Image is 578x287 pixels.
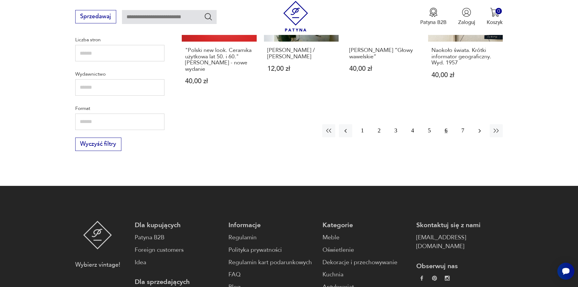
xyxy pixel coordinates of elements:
p: 12,00 zł [267,66,336,72]
button: 3 [389,124,402,137]
a: Regulamin [228,233,315,242]
p: Zaloguj [458,19,475,26]
button: 7 [456,124,469,137]
a: Idea [135,258,221,267]
img: 37d27d81a828e637adc9f9cb2e3d3a8a.webp [432,276,437,281]
button: 5 [423,124,436,137]
a: [EMAIL_ADDRESS][DOMAIN_NAME] [416,233,503,251]
h3: Naokoło świata. Krótki informator geograficzny. Wyd. 1957 [431,47,500,66]
h3: [PERSON_NAME] / [PERSON_NAME] [267,47,336,60]
p: Koszyk [487,19,503,26]
p: Dla kupujących [135,221,221,230]
a: Kuchnia [323,270,409,279]
h3: [PERSON_NAME] ”Głowy wawelskie” [349,47,417,60]
img: Patyna - sklep z meblami i dekoracjami vintage [83,221,112,249]
p: Informacje [228,221,315,230]
button: 4 [406,124,419,137]
p: Wybierz vintage! [75,261,120,269]
button: Szukaj [204,12,213,21]
a: Foreign customers [135,246,221,255]
p: Wydawnictwo [75,70,164,78]
a: Dekoracje i przechowywanie [323,258,409,267]
img: c2fd9cf7f39615d9d6839a72ae8e59e5.webp [445,276,450,281]
button: Zaloguj [458,8,475,26]
button: 1 [356,124,369,137]
p: Liczba stron [75,36,164,44]
a: Regulamin kart podarunkowych [228,258,315,267]
p: Obserwuj nas [416,262,503,271]
p: Format [75,104,164,112]
img: Patyna - sklep z meblami i dekoracjami vintage [280,1,311,32]
a: Meble [323,233,409,242]
div: 0 [495,8,502,14]
button: 2 [373,124,386,137]
a: FAQ [228,270,315,279]
img: Ikona medalu [429,8,438,17]
a: Patyna B2B [135,233,221,242]
h3: "Polski new look. Ceramika użytkowa lat 50. i 60." [PERSON_NAME] - nowe wydanie [185,47,253,72]
p: Skontaktuj się z nami [416,221,503,230]
a: Polityka prywatności [228,246,315,255]
a: Ikona medaluPatyna B2B [420,8,447,26]
p: Kategorie [323,221,409,230]
p: 40,00 zł [349,66,417,72]
button: Patyna B2B [420,8,447,26]
p: Dla sprzedających [135,278,221,286]
p: 40,00 zł [431,72,500,78]
p: Patyna B2B [420,19,447,26]
button: Sprzedawaj [75,10,116,23]
a: Sprzedawaj [75,15,116,19]
img: Ikonka użytkownika [462,8,471,17]
button: Wyczyść filtry [75,138,121,151]
p: 40,00 zł [185,78,253,84]
button: 6 [440,124,453,137]
iframe: Smartsupp widget button [557,263,574,280]
img: Ikona koszyka [490,8,499,17]
button: 0Koszyk [487,8,503,26]
a: Oświetlenie [323,246,409,255]
img: da9060093f698e4c3cedc1453eec5031.webp [419,276,424,281]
